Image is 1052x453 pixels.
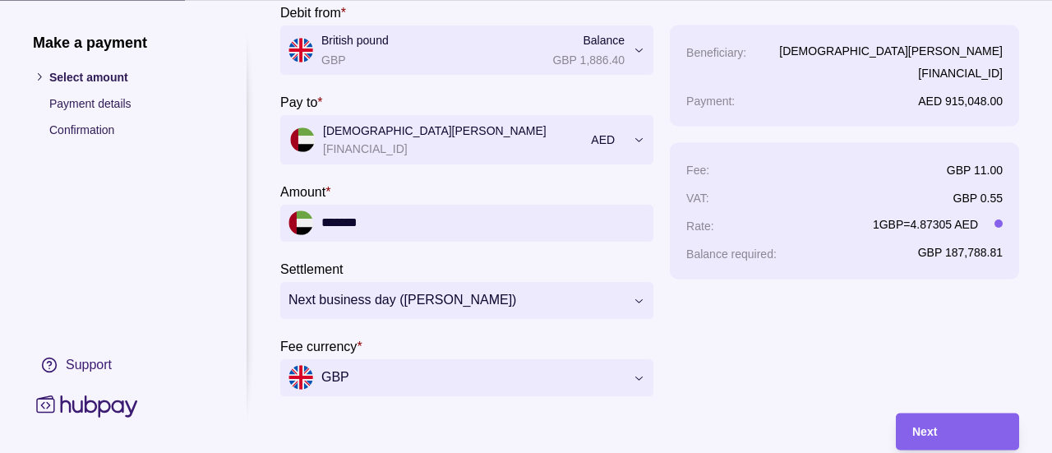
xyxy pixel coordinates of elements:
p: Beneficiary : [686,45,746,58]
label: Debit from [280,2,346,21]
label: Amount [280,181,330,201]
p: Select amount [49,67,214,86]
a: Support [33,347,214,381]
p: [DEMOGRAPHIC_DATA][PERSON_NAME] [323,122,583,140]
p: Payment details [49,94,214,112]
img: ae [288,211,313,236]
button: Next [896,413,1019,450]
img: ae [290,127,315,152]
p: Pay to [280,95,317,109]
p: Amount [280,184,325,198]
p: Fee : [686,163,709,176]
label: Pay to [280,91,323,111]
p: Confirmation [49,120,214,138]
p: AED 915,048.00 [918,94,1003,107]
p: GBP 0.55 [953,191,1003,204]
p: Rate : [686,219,713,232]
label: Fee currency [280,335,362,355]
label: Settlement [280,258,343,278]
h1: Make a payment [33,33,214,51]
p: Settlement [280,261,343,275]
p: VAT : [686,191,709,204]
p: Payment : [686,94,735,107]
p: Fee currency [280,339,357,353]
p: [FINANCIAL_ID] [779,63,1003,81]
p: GBP 187,788.81 [918,245,1003,258]
p: [DEMOGRAPHIC_DATA][PERSON_NAME] [779,41,1003,59]
p: 1 GBP = 4.87305 AED [873,215,978,233]
div: Support [66,355,112,373]
p: Debit from [280,5,341,19]
span: Next [912,426,937,439]
p: Balance required : [686,247,777,260]
input: amount [321,205,645,242]
p: GBP 11.00 [947,163,1003,176]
